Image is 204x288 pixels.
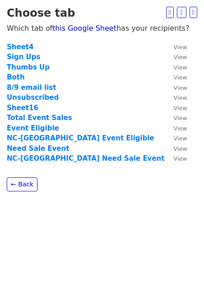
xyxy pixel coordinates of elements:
a: NC-[GEOGRAPHIC_DATA] Event Eligible [7,134,154,142]
p: Which tab of has your recipients? [7,23,197,33]
small: View [173,94,187,101]
a: Sign Ups [7,53,40,61]
small: View [173,54,187,60]
a: View [164,53,187,61]
small: View [173,135,187,142]
a: View [164,43,187,51]
a: Both [7,73,25,81]
a: View [164,114,187,122]
a: Sheet16 [7,104,38,112]
a: View [164,73,187,81]
a: Need Sale Event [7,144,69,153]
a: Unsubscribed [7,93,59,102]
a: 8/9 email list [7,84,56,92]
small: View [173,44,187,51]
small: View [173,74,187,81]
a: View [164,134,187,142]
small: View [173,64,187,71]
a: this Google Sheet [52,24,116,33]
a: Thumbs Up [7,63,50,71]
small: View [173,84,187,91]
a: View [164,84,187,92]
a: View [164,93,187,102]
small: View [173,105,187,111]
a: View [164,154,187,163]
a: View [164,63,187,71]
a: NC-[GEOGRAPHIC_DATA] Need Sale Event [7,154,164,163]
a: View [164,104,187,112]
small: View [173,125,187,132]
small: View [173,155,187,162]
a: Total Event Sales [7,114,72,122]
a: View [164,144,187,153]
a: Event Eligible [7,124,59,132]
small: View [173,115,187,121]
small: View [173,145,187,152]
a: ← Back [7,177,37,191]
a: Sheet4 [7,43,33,51]
h3: Choose tab [7,7,197,20]
a: View [164,124,187,132]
